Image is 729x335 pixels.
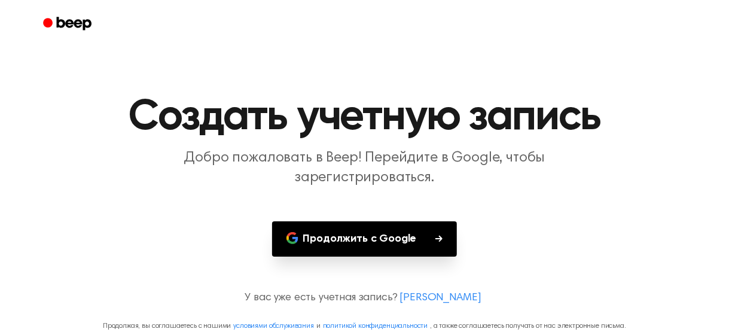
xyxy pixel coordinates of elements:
button: Продолжить с Google [272,221,457,257]
a: Звуковой сигнал [35,13,102,36]
a: [PERSON_NAME] [400,290,482,306]
font: Продолжить с Google [303,231,417,247]
a: политикой конфиденциальности [323,322,428,330]
p: Добро пожаловать в Beep! Перейдите в Google, чтобы зарегистрироваться. [135,148,594,188]
font: У вас уже есть учетная запись? [245,293,397,303]
p: Продолжая, вы соглашаетесь с нашими и , а также соглашаетесь получать от нас электронные письма. [14,321,715,331]
a: условиями обслуживания [233,322,313,330]
h1: Создать учетную запись [59,96,671,139]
